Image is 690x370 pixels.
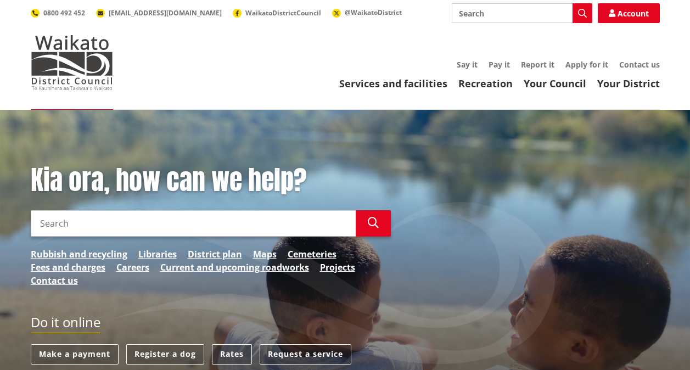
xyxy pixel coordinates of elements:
a: Careers [116,261,149,274]
a: Request a service [260,344,351,365]
h1: Kia ora, how can we help? [31,165,391,197]
a: Current and upcoming roadworks [160,261,309,274]
a: Recreation [458,77,513,90]
a: Contact us [619,59,660,70]
span: WaikatoDistrictCouncil [245,8,321,18]
a: Maps [253,248,277,261]
a: Apply for it [565,59,608,70]
a: Contact us [31,274,78,287]
a: [EMAIL_ADDRESS][DOMAIN_NAME] [96,8,222,18]
a: 0800 492 452 [31,8,85,18]
img: Waikato District Council - Te Kaunihera aa Takiwaa o Waikato [31,35,113,90]
a: Say it [457,59,478,70]
a: @WaikatoDistrict [332,8,402,17]
input: Search input [452,3,592,23]
a: WaikatoDistrictCouncil [233,8,321,18]
a: Your District [597,77,660,90]
a: Make a payment [31,344,119,365]
a: Report it [521,59,554,70]
a: Libraries [138,248,177,261]
a: Projects [320,261,355,274]
span: @WaikatoDistrict [345,8,402,17]
a: Rubbish and recycling [31,248,127,261]
a: Services and facilities [339,77,447,90]
a: Account [598,3,660,23]
span: [EMAIL_ADDRESS][DOMAIN_NAME] [109,8,222,18]
a: Your Council [524,77,586,90]
span: 0800 492 452 [43,8,85,18]
h2: Do it online [31,315,100,334]
a: Fees and charges [31,261,105,274]
input: Search input [31,210,356,237]
a: Cemeteries [288,248,336,261]
a: Rates [212,344,252,365]
a: Pay it [489,59,510,70]
a: District plan [188,248,242,261]
a: Register a dog [126,344,204,365]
